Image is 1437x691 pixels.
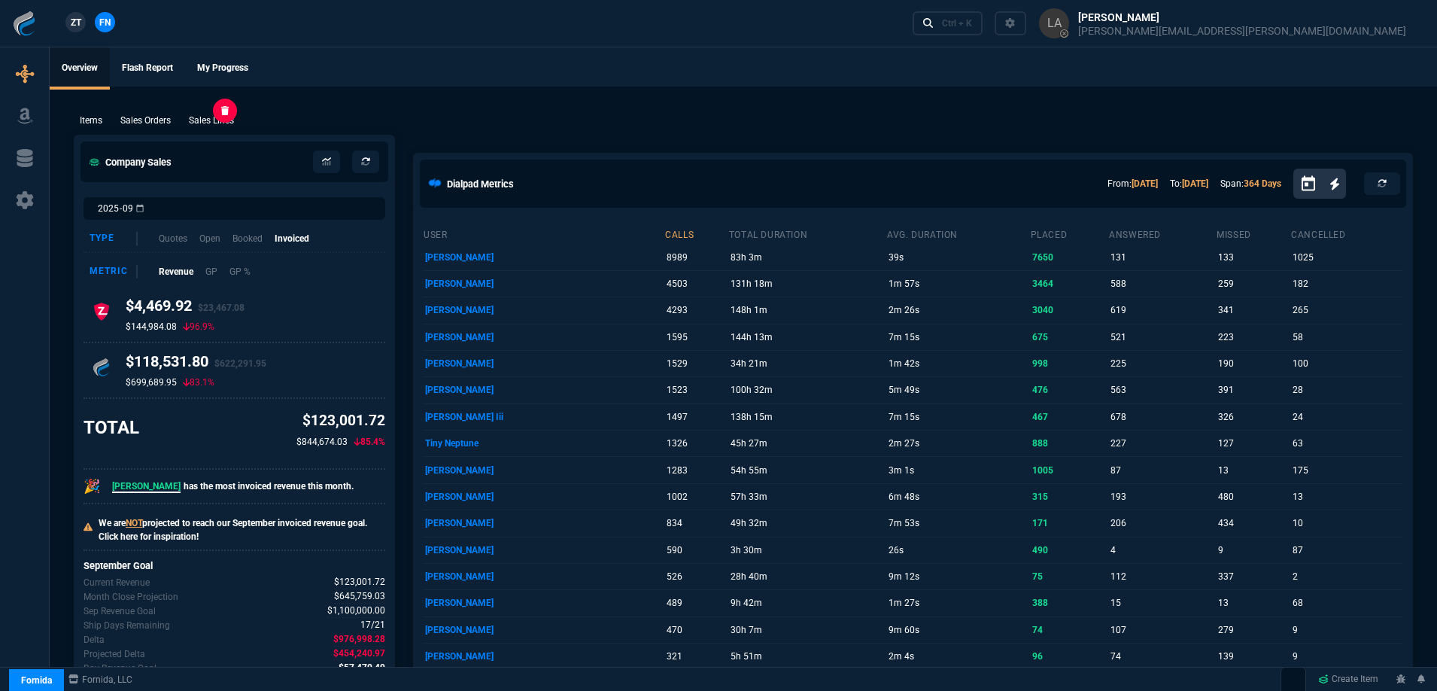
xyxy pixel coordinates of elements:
h6: September Goal [84,560,385,572]
a: Overview [50,47,110,90]
p: 7m 15s [889,406,1027,428]
p: 588 [1110,273,1214,294]
p: 96 [1032,646,1106,667]
p: 341 [1218,300,1288,321]
p: 590 [667,540,725,561]
p: We are projected to reach our September invoiced revenue goal. Click here for inspiration! [99,516,385,543]
p: Invoiced [275,232,309,245]
p: 2m 26s [889,300,1027,321]
p: 526 [667,566,725,587]
p: 4 [1110,540,1214,561]
th: calls [664,223,728,244]
p: 131 [1110,247,1214,268]
p: 7650 [1032,247,1106,268]
p: 391 [1218,379,1288,400]
p: 476 [1032,379,1106,400]
p: 1523 [667,379,725,400]
p: [PERSON_NAME] [425,646,662,667]
p: 30h 7m [731,619,884,641]
p: 888 [1032,433,1106,454]
th: avg. duration [886,223,1029,244]
p: 127 [1218,433,1288,454]
p: 171 [1032,513,1106,534]
a: Create Item [1312,668,1384,691]
p: 107 [1110,619,1214,641]
a: My Progress [185,47,260,90]
p: 2m 27s [889,433,1027,454]
p: 🎉 [84,476,100,497]
p: 7m 53s [889,513,1027,534]
p: [PERSON_NAME] [425,353,662,374]
p: 321 [667,646,725,667]
p: 58 [1293,327,1400,348]
h5: Dialpad Metrics [447,177,514,191]
p: 175 [1293,460,1400,481]
p: 112 [1110,566,1214,587]
p: 490 [1032,540,1106,561]
p: spec.value [321,589,386,604]
p: 223 [1218,327,1288,348]
h4: $4,469.92 [126,297,245,321]
span: NOT [126,518,142,528]
p: spec.value [314,604,386,618]
p: 39s [889,247,1027,268]
p: 9 [1293,646,1400,667]
p: [PERSON_NAME] [425,300,662,321]
p: [PERSON_NAME] [425,327,662,348]
div: Metric [90,265,138,279]
p: 1002 [667,486,725,507]
a: Flash Report [110,47,185,90]
p: 5h 51m [731,646,884,667]
p: 206 [1110,513,1214,534]
p: 28h 40m [731,566,884,587]
span: ZT [71,16,81,29]
p: 74 [1110,646,1214,667]
p: 388 [1032,592,1106,613]
span: [PERSON_NAME] [112,481,181,493]
p: 3040 [1032,300,1106,321]
p: 326 [1218,406,1288,428]
p: Open [199,232,220,245]
p: 85.4% [354,435,385,449]
p: 1595 [667,327,725,348]
p: spec.value [320,647,386,661]
p: spec.value [321,575,386,589]
p: 13 [1218,592,1288,613]
p: [PERSON_NAME] [425,619,662,641]
th: placed [1030,223,1109,244]
p: 87 [1110,460,1214,481]
p: 3464 [1032,273,1106,294]
p: 45h 27m [731,433,884,454]
p: 1529 [667,353,725,374]
p: 24 [1293,406,1400,428]
span: Revenue for Sep. [334,575,385,589]
a: 364 Days [1244,178,1281,189]
th: missed [1216,223,1290,244]
span: $622,291.95 [214,358,266,369]
p: Sales Lines [189,114,234,127]
p: 9m 12s [889,566,1027,587]
p: [PERSON_NAME] [425,247,662,268]
p: 26s [889,540,1027,561]
p: [PERSON_NAME] [425,486,662,507]
p: 75 [1032,566,1106,587]
p: $123,001.72 [296,410,385,432]
p: 5m 49s [889,379,1027,400]
p: [PERSON_NAME] [425,273,662,294]
p: Tiny Neptune [425,433,662,454]
p: 131h 18m [731,273,884,294]
h5: Company Sales [90,155,172,169]
p: 133 [1218,247,1288,268]
p: 96.9% [183,321,214,333]
p: 1m 27s [889,592,1027,613]
p: 3h 30m [731,540,884,561]
p: 467 [1032,406,1106,428]
p: 139 [1218,646,1288,667]
p: 998 [1032,353,1106,374]
p: spec.value [347,618,386,632]
p: Items [80,114,102,127]
span: The difference between the current month's Revenue and the goal. [333,632,385,647]
p: 3m 1s [889,460,1027,481]
p: 1326 [667,433,725,454]
p: Uses current month's data to project the month's close. [84,590,178,604]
